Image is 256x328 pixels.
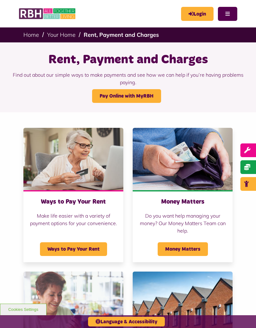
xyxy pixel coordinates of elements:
[181,7,214,21] a: MyRBH
[19,6,76,21] img: RBH
[139,212,226,234] p: Do you want help managing your money? Our Money Matters Team can help.
[8,52,248,68] h1: Rent, Payment and Charges
[40,242,107,256] span: Ways to Pay Your Rent
[139,198,226,206] h3: Money Matters
[158,242,208,256] span: Money Matters
[84,31,159,38] a: Rent, Payment and Charges
[30,212,117,227] p: Make life easier with a variety of payment options for your convenience.
[133,128,233,190] img: Money 1
[47,31,76,38] a: Your Home
[88,317,165,326] button: Language & Accessibility
[23,128,123,190] img: Old Woman Paying Bills Online J745CDU
[8,68,248,89] p: Find out about our simple ways to make payments and see how we can help if you’re having problems...
[133,128,233,262] a: Money Matters Do you want help managing your money? Our Money Matters Team can help. Money Matters
[92,89,161,103] a: Pay Online with MyRBH
[30,198,117,206] h3: Ways to Pay Your Rent
[23,31,39,38] a: Home
[23,128,123,262] a: Ways to Pay Your Rent Make life easier with a variety of payment options for your convenience. Wa...
[218,7,237,21] button: Navigation
[228,300,256,328] iframe: Netcall Web Assistant for live chat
